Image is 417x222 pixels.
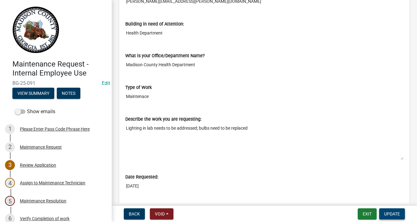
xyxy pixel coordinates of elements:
button: Void [150,208,173,220]
div: 3 [5,160,15,170]
span: Void [155,211,165,216]
div: Verify Completion of work [20,216,69,221]
textarea: Lighting in lab needs to be addressed; bulbs need to be replaced [125,123,403,160]
div: 2 [5,142,15,152]
h4: Maintenance Request - Internal Employee Use [12,60,107,78]
img: Madison County, Georgia [12,7,59,53]
div: Maintenance Request [20,145,62,149]
label: Date Requested: [125,175,158,179]
span: BG-25-091 [12,80,99,86]
span: Back [129,211,140,216]
wm-modal-confirm: Edit Application Number [102,80,110,86]
div: 1 [5,124,15,134]
wm-modal-confirm: Notes [57,91,80,96]
button: Exit [358,208,377,220]
div: Assign to Maintenance Technician [20,181,85,185]
button: View Summary [12,88,54,99]
label: Show emails [15,108,55,115]
button: Update [379,208,405,220]
label: Building in need of Attention: [125,22,184,26]
label: Describe the work you are requesting: [125,117,201,122]
a: Edit [102,80,110,86]
button: Back [124,208,145,220]
wm-modal-confirm: Summary [12,91,54,96]
div: Review Application [20,163,56,167]
label: Type of Work [125,86,152,90]
span: Update [384,211,400,216]
div: 5 [5,196,15,206]
div: 4 [5,178,15,188]
button: Notes [57,88,80,99]
div: Maintenance Resolution [20,199,66,203]
div: Please Enter Pass Code Phrase Here [20,127,90,131]
label: What is your Office/Department Name? [125,54,205,58]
